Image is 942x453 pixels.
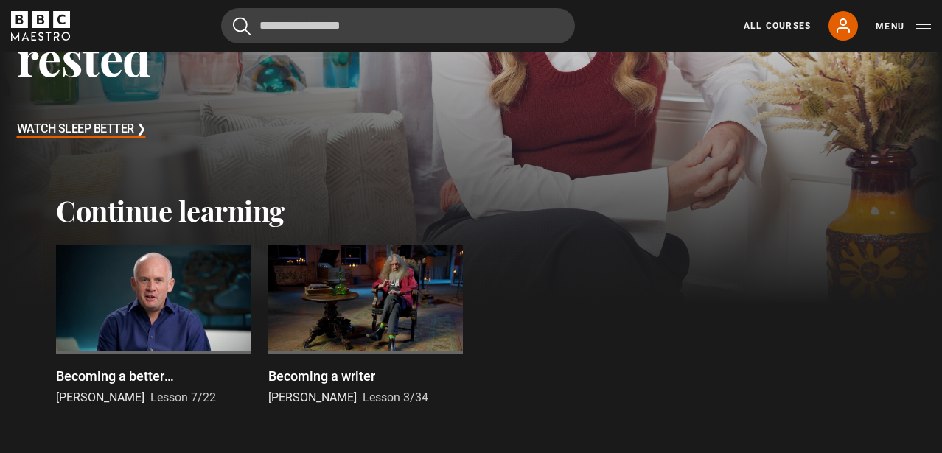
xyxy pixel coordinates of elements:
[744,19,811,32] a: All Courses
[363,390,428,404] span: Lesson 3/34
[17,119,146,141] h3: Watch Sleep Better ❯
[56,194,886,228] h2: Continue learning
[56,366,251,386] p: Becoming a better procrastinator
[268,245,463,407] a: Becoming a writer [PERSON_NAME] Lesson 3/34
[56,245,251,407] a: Becoming a better procrastinator [PERSON_NAME] Lesson 7/22
[11,11,70,41] svg: BBC Maestro
[56,390,144,404] span: [PERSON_NAME]
[233,17,251,35] button: Submit the search query
[221,8,575,43] input: Search
[150,390,216,404] span: Lesson 7/22
[268,366,375,386] p: Becoming a writer
[876,19,931,34] button: Toggle navigation
[268,390,357,404] span: [PERSON_NAME]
